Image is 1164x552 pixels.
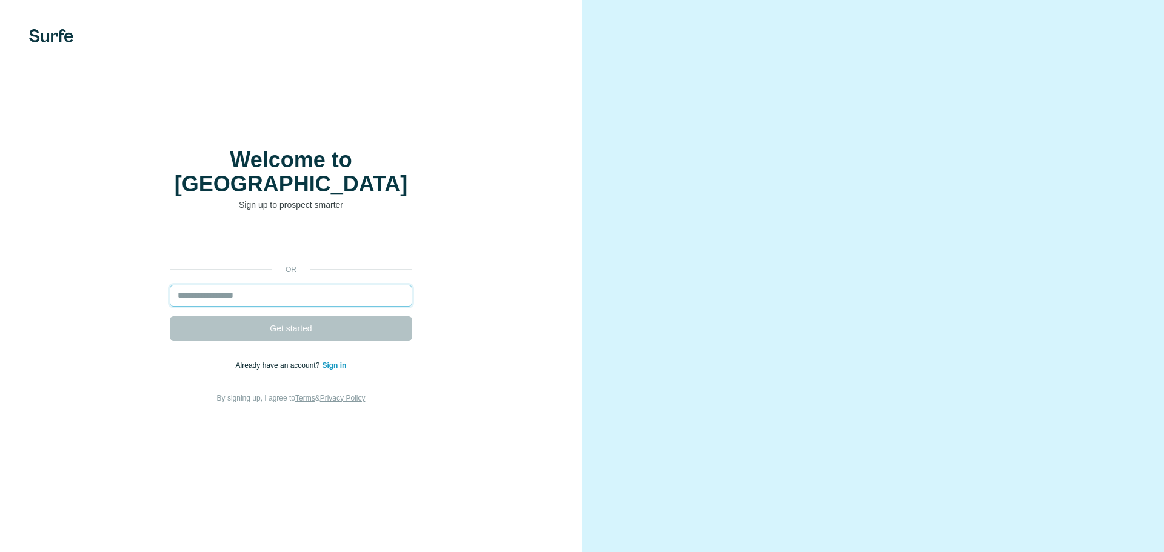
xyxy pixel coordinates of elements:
a: Privacy Policy [320,394,366,402]
h1: Welcome to [GEOGRAPHIC_DATA] [170,148,412,196]
p: Sign up to prospect smarter [170,199,412,211]
iframe: Sign in with Google Button [164,229,418,256]
p: or [272,264,310,275]
a: Sign in [322,361,346,370]
img: Surfe's logo [29,29,73,42]
span: By signing up, I agree to & [217,394,366,402]
a: Terms [295,394,315,402]
span: Already have an account? [236,361,323,370]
